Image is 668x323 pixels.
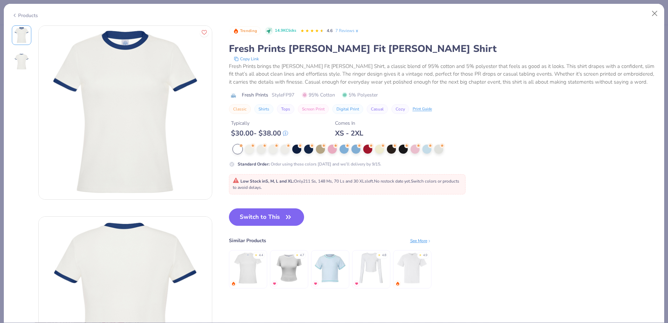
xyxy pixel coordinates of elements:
img: trending.gif [396,282,400,286]
div: Typically [231,120,288,127]
img: MostFav.gif [355,282,359,286]
span: Trending [240,29,257,33]
img: Fresh Prints Sunset Ribbed T-shirt [272,252,305,285]
img: MostFav.gif [272,282,277,286]
img: Fresh Prints Naomi Slim Fit Y2K Shirt [231,252,264,285]
img: Front [39,26,212,199]
div: XS - 2XL [335,129,363,138]
img: MostFav.gif [313,282,318,286]
div: ★ [378,253,381,256]
img: Back [13,53,30,70]
button: Badge Button [230,26,261,36]
span: 4.6 [327,28,333,33]
img: brand logo [229,93,238,98]
button: copy to clipboard [232,55,261,62]
span: No restock date yet. [374,178,411,184]
div: ★ [255,253,257,256]
button: Screen Print [298,104,329,114]
div: Order using these colors [DATE] and we’ll delivery by 9/15. [238,161,381,167]
button: Cozy [391,104,409,114]
span: Style FP97 [272,91,294,99]
strong: Low Stock in S, M, L and XL : [240,178,294,184]
strong: Standard Order : [238,161,270,167]
div: 4.8 [382,253,386,258]
div: Similar Products [229,237,266,244]
div: Fresh Prints brings the [PERSON_NAME] Fit [PERSON_NAME] Shirt, a classic blend of 95% cotton and ... [229,62,657,86]
div: ★ [296,253,299,256]
button: Shirts [254,104,273,114]
div: Comes In [335,120,363,127]
img: Trending sort [233,28,239,34]
div: Fresh Prints [PERSON_NAME] Fit [PERSON_NAME] Shirt [229,42,657,55]
button: Tops [277,104,294,114]
div: Products [12,12,38,19]
div: 4.4 [259,253,263,258]
div: See More [410,238,431,244]
button: Classic [229,104,251,114]
span: 5% Polyester [342,91,378,99]
img: Fresh Prints Cover Stitched Mini Tee [313,252,347,285]
img: Bella Canvas Ladies' Micro Ribbed Long Sleeve Baby Tee [355,252,388,285]
div: $ 30.00 - $ 38.00 [231,129,288,138]
div: ★ [419,253,422,256]
button: Digital Print [332,104,363,114]
span: 14.9K Clicks [275,28,296,34]
img: Front [13,27,30,44]
button: Switch to This [229,208,304,226]
div: Print Guide [413,106,432,112]
div: 4.6 Stars [300,25,324,37]
img: trending.gif [231,282,236,286]
img: Comfort Colors Adult Heavyweight T-Shirt [396,252,429,285]
span: Fresh Prints [242,91,268,99]
div: 4.9 [423,253,427,258]
button: Like [200,28,209,37]
span: 95% Cotton [302,91,335,99]
div: 4.7 [300,253,304,258]
a: 7 Reviews [335,28,359,34]
button: Close [648,7,661,20]
span: Only 211 Ss, 148 Ms, 70 Ls and 30 XLs left. Switch colors or products to avoid delays. [233,178,459,190]
button: Casual [367,104,388,114]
